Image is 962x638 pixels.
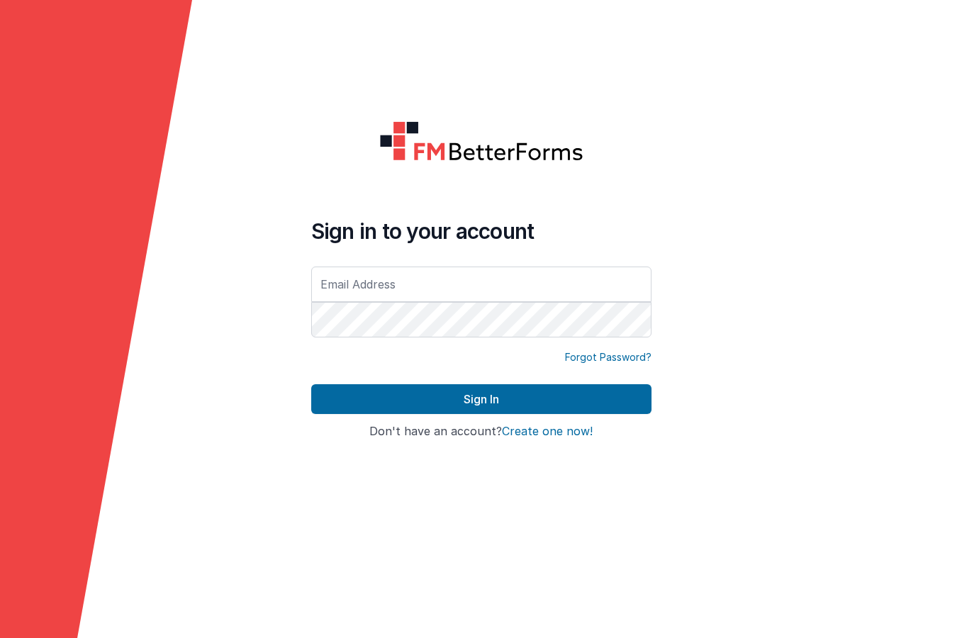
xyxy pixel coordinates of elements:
[311,267,651,302] input: Email Address
[311,384,651,414] button: Sign In
[311,425,651,438] h4: Don't have an account?
[311,218,651,244] h4: Sign in to your account
[565,350,651,364] a: Forgot Password?
[502,425,593,438] button: Create one now!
